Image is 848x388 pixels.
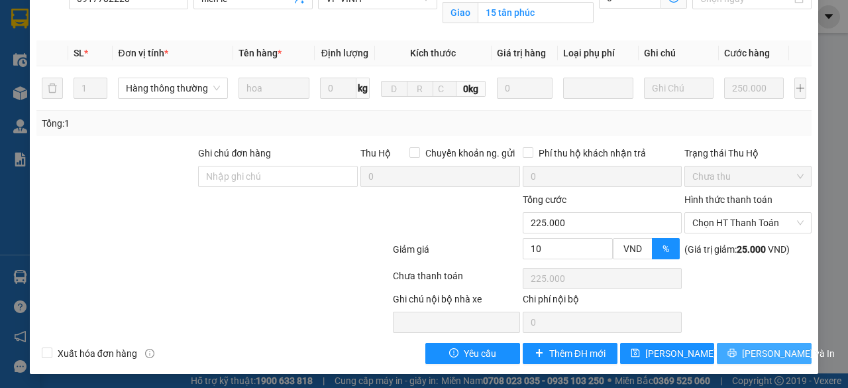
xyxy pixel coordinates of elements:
span: Tổng cước [523,194,566,205]
span: [PERSON_NAME] và In [742,346,835,361]
button: delete [42,78,63,99]
input: Giao tận nơi [478,2,593,23]
div: Chưa thanh toán [392,269,521,292]
span: Chưa thu [692,166,804,186]
span: Định lượng [321,48,368,58]
input: D [381,81,407,97]
span: [PERSON_NAME] thay đổi [645,346,751,361]
span: save [631,348,640,359]
span: Thu Hộ [360,148,391,159]
span: % [662,243,669,254]
span: Phí thu hộ khách nhận trả [533,146,651,161]
span: VND [623,243,642,254]
span: 0kg [456,81,486,97]
input: VD: Bàn, Ghế [238,78,309,99]
span: info-circle [145,349,154,358]
span: Giá trị hàng [497,48,546,58]
label: Hình thức thanh toán [684,194,772,205]
th: Loại phụ phí [558,40,639,66]
span: plus [535,348,544,359]
span: exclamation-circle [449,348,458,359]
span: Đơn vị tính [118,48,168,58]
button: plusThêm ĐH mới [523,343,617,364]
span: Giao [443,2,478,23]
div: Tổng: 1 [42,116,329,131]
span: Kích thước [410,48,456,58]
input: Ghi Chú [644,78,714,99]
button: save[PERSON_NAME] thay đổi [620,343,715,364]
span: Yêu cầu [464,346,496,361]
button: exclamation-circleYêu cầu [425,343,520,364]
button: printer[PERSON_NAME] và In [717,343,812,364]
span: Xuất hóa đơn hàng [52,346,142,361]
span: (Giá trị giảm: VND ) [684,244,790,255]
div: Chi phí nội bộ [523,292,682,312]
input: C [433,81,456,97]
span: SL [74,48,84,58]
th: Ghi chú [639,40,719,66]
input: 0 [497,78,553,99]
div: Ghi chú nội bộ nhà xe [393,292,520,312]
span: Chọn HT Thanh Toán [692,213,804,233]
input: Ghi chú đơn hàng [198,166,358,187]
input: 0 [724,78,784,99]
div: Trạng thái Thu Hộ [684,146,812,161]
span: Hàng thông thường [126,78,220,98]
input: R [407,81,433,97]
span: 25.000 [737,244,766,255]
button: plus [794,78,806,99]
span: Thêm ĐH mới [549,346,606,361]
span: Cước hàng [724,48,770,58]
span: Chuyển khoản ng. gửi [420,146,520,161]
div: Giảm giá [392,242,521,265]
label: Ghi chú đơn hàng [198,148,271,159]
span: kg [356,78,370,99]
span: printer [727,348,737,359]
span: Tên hàng [238,48,282,58]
